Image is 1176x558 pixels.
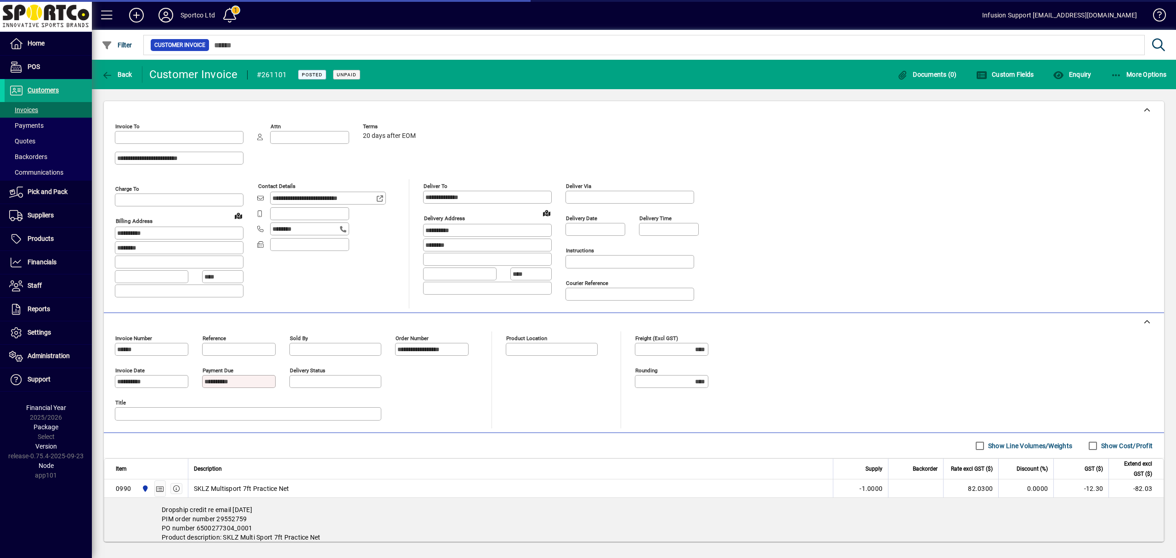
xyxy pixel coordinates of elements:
label: Show Cost/Profit [1099,441,1153,450]
div: 0990 [116,484,131,493]
button: More Options [1108,66,1169,83]
span: Settings [28,329,51,336]
span: Node [39,462,54,469]
span: SKLZ Multisport 7ft Practice Net [194,484,289,493]
span: Package [34,423,58,431]
mat-label: Rounding [635,367,657,374]
div: Customer Invoice [149,67,238,82]
span: Documents (0) [897,71,957,78]
mat-label: Invoice date [115,367,145,374]
mat-label: Freight (excl GST) [635,335,678,342]
a: Financials [5,251,92,274]
button: Back [99,66,135,83]
span: Version [35,443,57,450]
span: More Options [1111,71,1167,78]
a: Support [5,368,92,391]
a: Pick and Pack [5,181,92,204]
span: -1.0000 [859,484,882,493]
span: Communications [9,169,63,176]
span: Backorder [913,464,938,474]
app-page-header-button: Back [92,66,142,83]
a: Quotes [5,133,92,149]
span: Support [28,376,51,383]
td: 0.0000 [998,479,1053,498]
span: Administration [28,352,70,359]
span: Backorders [9,153,47,160]
span: Terms [363,124,418,130]
mat-label: Charge To [115,186,139,192]
a: Knowledge Base [1146,2,1165,32]
span: Posted [302,72,322,78]
mat-label: Deliver To [424,183,447,189]
mat-label: Delivery time [639,215,672,222]
td: -82.03 [1108,479,1164,498]
a: Payments [5,118,92,133]
a: Communications [5,165,92,180]
mat-label: Title [115,399,126,406]
button: Custom Fields [974,66,1036,83]
td: -12.30 [1053,479,1108,498]
span: Payments [9,122,44,129]
span: Staff [28,282,42,289]
span: Customers [28,86,59,94]
a: View on map [231,208,246,223]
span: Customer Invoice [154,40,205,50]
span: Reports [28,305,50,313]
span: Extend excl GST ($) [1114,459,1152,479]
button: Enquiry [1051,66,1093,83]
span: Description [194,464,222,474]
a: Products [5,228,92,251]
span: Financials [28,258,57,266]
a: Home [5,32,92,55]
div: #261101 [257,68,287,82]
mat-label: Courier Reference [566,280,608,286]
button: Add [122,7,151,23]
span: Home [28,40,45,47]
span: Item [116,464,127,474]
a: Reports [5,298,92,321]
button: Documents (0) [895,66,959,83]
span: Unpaid [337,72,356,78]
mat-label: Deliver via [566,183,591,189]
mat-label: Attn [271,123,281,130]
a: View on map [539,205,554,220]
mat-label: Delivery date [566,215,597,222]
a: Invoices [5,102,92,118]
mat-label: Delivery status [290,367,325,374]
mat-label: Order number [396,335,429,342]
a: Administration [5,345,92,368]
span: Enquiry [1053,71,1091,78]
label: Show Line Volumes/Weights [986,441,1072,450]
span: Financial Year [26,404,66,411]
a: POS [5,56,92,79]
span: Rate excl GST ($) [951,464,993,474]
span: POS [28,63,40,70]
span: Products [28,235,54,242]
span: Filter [102,41,132,49]
span: Quotes [9,137,35,145]
a: Suppliers [5,204,92,227]
span: Suppliers [28,211,54,219]
mat-label: Reference [203,335,226,342]
button: Profile [151,7,181,23]
button: Filter [99,37,135,53]
span: Invoices [9,106,38,114]
span: Sportco Ltd Warehouse [139,484,150,494]
mat-label: Instructions [566,247,594,254]
span: Pick and Pack [28,188,68,195]
mat-label: Payment due [203,367,233,374]
span: 20 days after EOM [363,132,416,140]
mat-label: Invoice To [115,123,140,130]
mat-label: Product location [506,335,547,342]
a: Staff [5,274,92,297]
span: Custom Fields [976,71,1034,78]
div: Sportco Ltd [181,8,215,23]
span: Discount (%) [1017,464,1048,474]
div: Infusion Support [EMAIL_ADDRESS][DOMAIN_NAME] [982,8,1137,23]
span: Supply [865,464,882,474]
a: Backorders [5,149,92,165]
div: 82.0300 [949,484,993,493]
mat-label: Invoice number [115,335,152,342]
span: GST ($) [1085,464,1103,474]
a: Settings [5,321,92,344]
